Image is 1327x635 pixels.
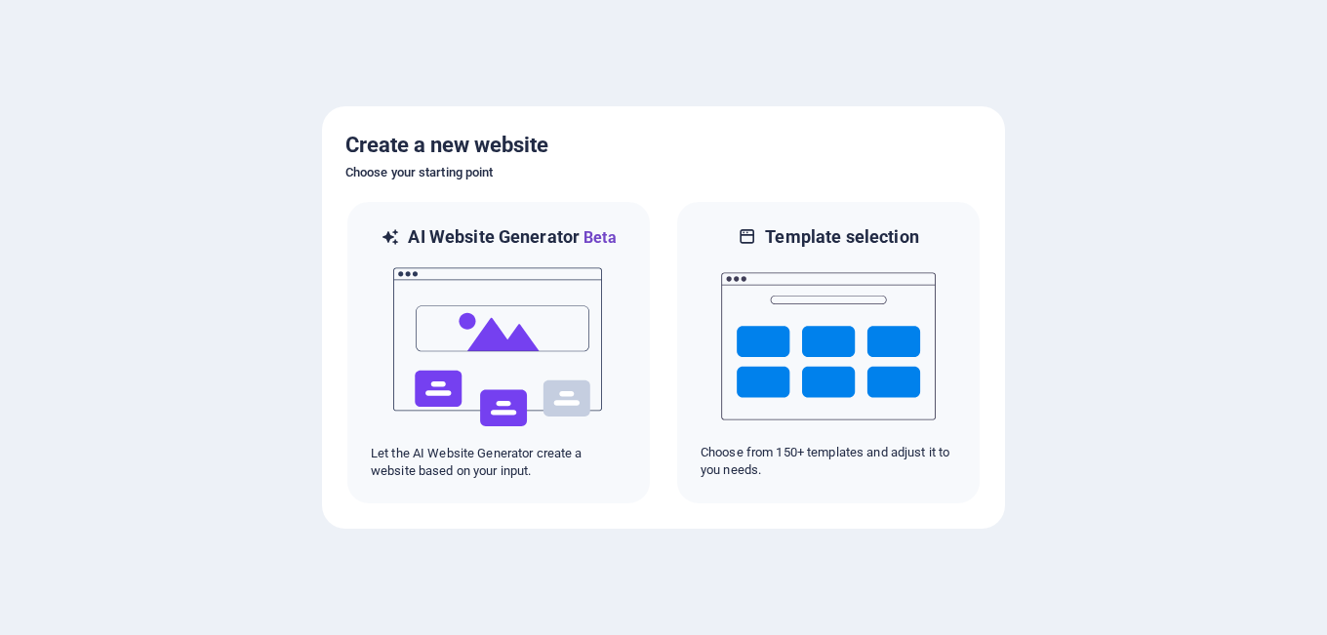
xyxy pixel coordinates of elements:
[765,225,918,249] h6: Template selection
[371,445,626,480] p: Let the AI Website Generator create a website based on your input.
[345,130,982,161] h5: Create a new website
[345,200,652,505] div: AI Website GeneratorBetaaiLet the AI Website Generator create a website based on your input.
[408,225,616,250] h6: AI Website Generator
[580,228,617,247] span: Beta
[675,200,982,505] div: Template selectionChoose from 150+ templates and adjust it to you needs.
[345,161,982,184] h6: Choose your starting point
[391,250,606,445] img: ai
[701,444,956,479] p: Choose from 150+ templates and adjust it to you needs.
